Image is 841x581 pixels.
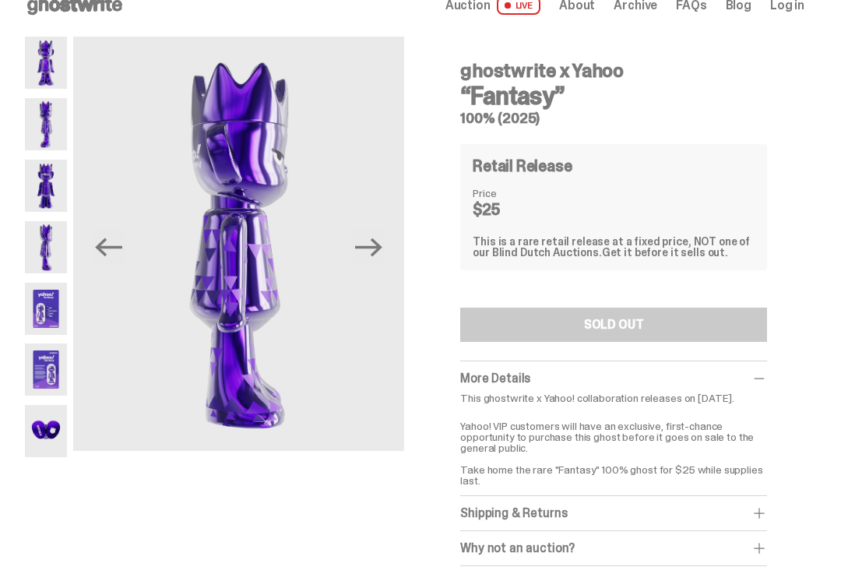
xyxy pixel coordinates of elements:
img: Yahoo-HG---5.png [25,283,67,335]
img: Yahoo-HG---2.png [25,98,67,150]
div: Why not an auction? [460,541,767,556]
img: Yahoo-HG---4.png [25,221,67,273]
div: SOLD OUT [584,319,644,331]
div: This is a rare retail release at a fixed price, NOT one of our Blind Dutch Auctions. [473,236,755,258]
img: Yahoo-HG---4.png [73,37,405,451]
img: Yahoo-HG---3.png [25,160,67,212]
button: Next [351,230,385,264]
button: SOLD OUT [460,308,767,342]
dt: Price [473,188,551,199]
p: This ghostwrite x Yahoo! collaboration releases on [DATE]. [460,393,767,403]
h4: Retail Release [473,158,572,174]
p: Yahoo! VIP customers will have an exclusive, first-chance opportunity to purchase this ghost befo... [460,410,767,486]
span: Get it before it sells out. [602,245,728,259]
h4: ghostwrite x Yahoo [460,62,767,80]
img: Yahoo-HG---6.png [25,343,67,396]
span: More Details [460,370,530,386]
dd: $25 [473,202,551,217]
h3: “Fantasy” [460,83,767,108]
img: Yahoo-HG---7.png [25,405,67,457]
h5: 100% (2025) [460,111,767,125]
button: Previous [92,230,126,264]
div: Shipping & Returns [460,505,767,521]
img: Yahoo-HG---1.png [25,37,67,89]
